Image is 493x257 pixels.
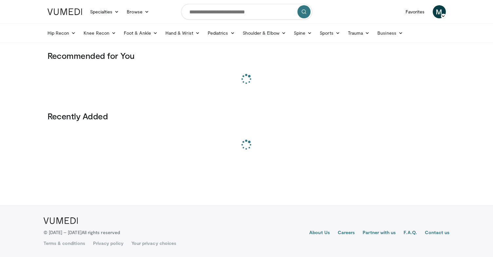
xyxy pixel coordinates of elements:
[161,26,204,40] a: Hand & Wrist
[47,111,446,121] h3: Recently Added
[344,26,374,40] a: Trauma
[44,217,78,224] img: VuMedi Logo
[239,26,290,40] a: Shoulder & Elbow
[363,229,396,237] a: Partner with us
[309,229,330,237] a: About Us
[373,26,407,40] a: Business
[86,5,123,18] a: Specialties
[338,229,355,237] a: Careers
[204,26,239,40] a: Pediatrics
[120,26,161,40] a: Foot & Ankle
[181,4,312,20] input: Search topics, interventions
[402,5,429,18] a: Favorites
[47,50,446,61] h3: Recommended for You
[44,26,80,40] a: Hip Recon
[433,5,446,18] a: M
[123,5,153,18] a: Browse
[316,26,344,40] a: Sports
[131,240,176,247] a: Your privacy choices
[44,240,85,247] a: Terms & conditions
[47,9,82,15] img: VuMedi Logo
[404,229,417,237] a: F.A.Q.
[44,229,120,236] p: © [DATE] – [DATE]
[290,26,316,40] a: Spine
[82,230,120,235] span: All rights reserved
[93,240,123,247] a: Privacy policy
[80,26,120,40] a: Knee Recon
[425,229,450,237] a: Contact us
